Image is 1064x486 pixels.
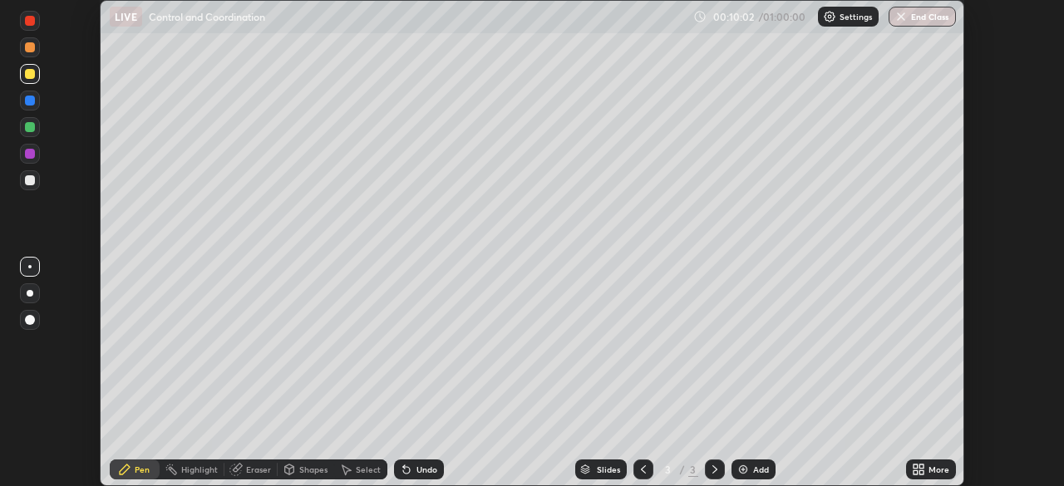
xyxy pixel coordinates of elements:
[660,464,677,474] div: 3
[181,465,218,474] div: Highlight
[135,465,150,474] div: Pen
[889,7,956,27] button: End Class
[356,465,381,474] div: Select
[840,12,872,21] p: Settings
[929,465,949,474] div: More
[115,10,137,23] p: LIVE
[753,465,769,474] div: Add
[736,463,750,476] img: add-slide-button
[894,10,908,23] img: end-class-cross
[680,464,685,474] div: /
[246,465,271,474] div: Eraser
[416,465,437,474] div: Undo
[597,465,620,474] div: Slides
[823,10,836,23] img: class-settings-icons
[688,462,698,477] div: 3
[299,465,328,474] div: Shapes
[149,10,265,23] p: Control and Coordination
